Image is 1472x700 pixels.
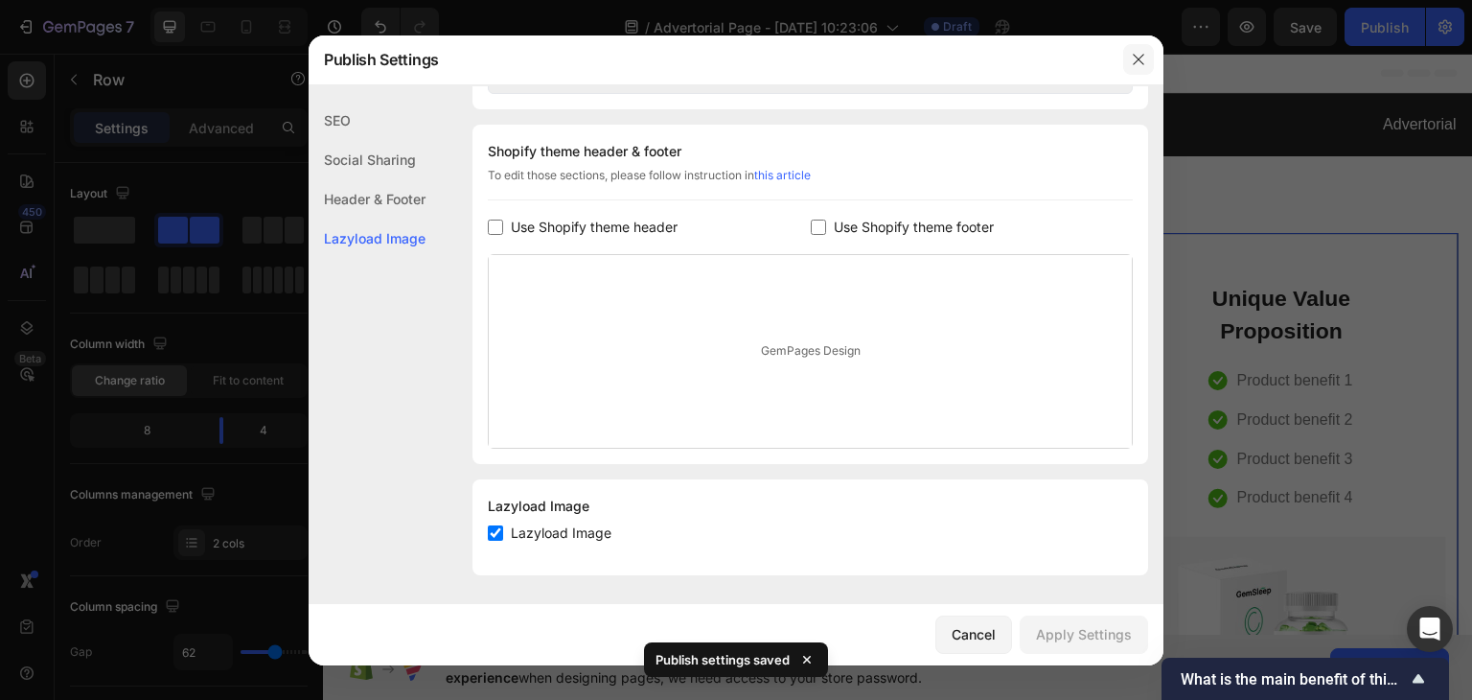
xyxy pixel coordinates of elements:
[38,152,70,170] div: Row
[511,216,678,239] span: Use Shopify theme header
[754,168,811,182] a: this article
[935,616,1012,654] button: Cancel
[655,650,790,669] p: Publish settings saved
[309,140,425,179] div: Social Sharing
[914,431,1030,458] p: Product benefit 4
[914,353,1030,381] p: Product benefit 2
[85,268,212,284] span: [PERSON_NAME]
[914,314,1030,341] p: Product benefit 1
[488,140,1133,163] div: Shopify theme header & footer
[221,263,358,291] p: Published on
[834,216,994,239] span: Use Shopify theme footer
[1407,606,1453,652] div: Open Intercom Messenger
[309,179,425,219] div: Header & Footer
[511,522,611,545] span: Lazyload Image
[489,255,1132,448] div: GemPages Design
[1181,670,1407,688] span: What is the main benefit of this page builder for you?
[488,167,1133,200] div: To edit those sections, please follow instruction in
[16,263,216,291] p: Written by
[794,483,1123,697] img: Alt Image
[16,181,721,251] p: [Heading 1] Describe the needs of users who are interested in the product.
[309,219,425,258] div: Lazyload Image
[488,495,1133,518] div: Lazyload Image
[1020,616,1148,654] button: Apply Settings
[309,101,425,140] div: SEO
[952,624,996,644] div: Cancel
[577,58,1134,85] p: Advertorial
[1036,624,1132,644] div: Apply Settings
[1181,667,1430,690] button: Show survey - What is the main benefit of this page builder for you?
[309,35,1114,84] div: Publish Settings
[16,57,573,85] p: Gemadvertorial
[310,268,357,284] span: [DATE]
[876,228,1041,294] p: Unique Value Proposition
[914,392,1030,420] p: Product benefit 3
